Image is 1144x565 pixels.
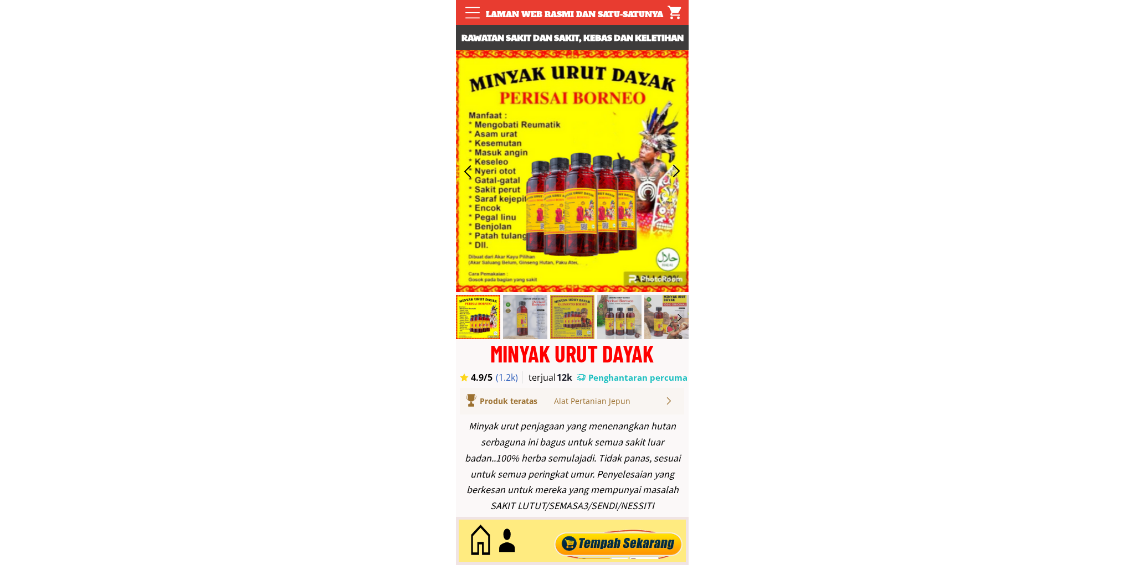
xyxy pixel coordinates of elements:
h3: Rawatan sakit dan sakit, kebas dan keletihan [456,30,689,45]
h3: 12k [557,371,576,383]
div: Laman web rasmi dan satu-satunya [480,8,669,20]
div: MINYAK URUT DAYAK [456,342,689,365]
div: Alat Pertanian Jepun [554,395,664,407]
div: Produk teratas [480,395,569,407]
h3: Penghantaran percuma [588,372,688,383]
h3: terjual [529,371,566,383]
div: Minyak urut penjagaan yang menenangkan hutan serbaguna ini bagus untuk semua sakit luar badan..10... [461,418,683,514]
h3: 4.9/5 [471,371,502,383]
h3: (1.2k) [496,371,524,383]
